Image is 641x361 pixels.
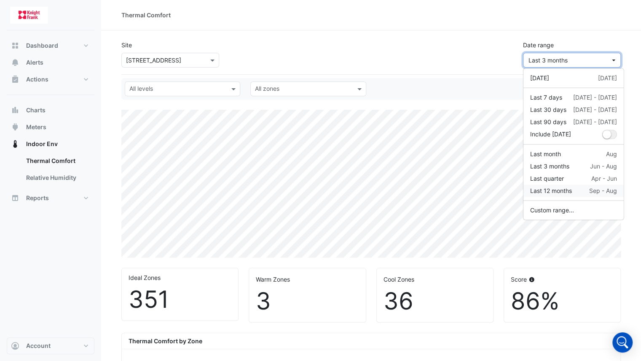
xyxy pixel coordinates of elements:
button: Actions [7,71,94,88]
span: Indoor Env [26,140,58,148]
app-icon: Charts [11,106,19,114]
button: Indoor Env [7,136,94,152]
label: Site [121,41,132,49]
a: Thermal Comfort [19,152,94,169]
div: Last 12 months [530,186,572,195]
span: 01 Jun 25 - 31 Aug 25 [528,57,568,64]
label: Date range [523,41,554,49]
div: 3 [256,287,359,315]
div: Open Intercom Messenger [612,332,633,353]
div: Jun - Aug [590,162,617,171]
div: 351 [129,285,231,314]
div: 36 [384,287,486,315]
div: All zones [254,84,279,95]
div: Warm Zones [256,275,359,284]
div: [DATE] - [DATE] [573,105,617,114]
app-icon: Dashboard [11,41,19,50]
app-icon: Alerts [11,58,19,67]
div: Last 3 months [530,162,569,171]
div: Last quarter [530,174,564,183]
span: Account [26,342,51,350]
img: Company Logo [10,7,48,24]
div: Sep - Aug [589,186,617,195]
div: Score [511,275,614,284]
label: Include [DATE] [530,130,571,139]
button: Meters [7,119,94,136]
button: Last 7 days [DATE] - [DATE] [523,91,624,103]
div: Last 7 days [530,93,562,102]
div: Last month [530,149,561,158]
div: 86% [511,287,614,315]
button: Dashboard [7,37,94,54]
div: Apr - Jun [591,174,617,183]
div: Last 30 days [530,105,566,114]
span: Dashboard [26,41,58,50]
div: Last 90 days [530,117,566,126]
div: Ideal Zones [129,273,231,282]
button: Last quarter Apr - Jun [523,172,624,185]
button: Last 90 days [DATE] - [DATE] [523,116,624,128]
div: Cool Zones [384,275,486,284]
span: Reports [26,194,49,202]
div: Thermal Comfort [121,11,171,19]
button: Custom range... [523,204,624,216]
button: Last 30 days [DATE] - [DATE] [523,103,624,116]
button: Last 3 months [523,53,621,68]
div: Aug [606,149,617,158]
app-icon: Actions [11,75,19,84]
div: dropDown [523,68,624,220]
button: Alerts [7,54,94,71]
button: Charts [7,102,94,119]
button: [DATE] [DATE] [523,72,624,84]
div: [DATE] - [DATE] [573,117,617,126]
span: Charts [26,106,46,114]
div: Indoor Env [7,152,94,190]
span: Meters [26,123,46,131]
span: Alerts [26,58,43,67]
b: Thermal Comfort by Zone [129,337,202,345]
div: All levels [128,84,153,95]
a: Relative Humidity [19,169,94,186]
button: Last 3 months Jun - Aug [523,160,624,172]
button: Reports [7,190,94,206]
div: [DATE] [598,73,617,82]
div: [DATE] - [DATE] [573,93,617,102]
div: [DATE] [530,73,549,82]
span: Actions [26,75,48,84]
app-icon: Meters [11,123,19,131]
app-icon: Indoor Env [11,140,19,148]
button: Last month Aug [523,148,624,160]
button: Account [7,337,94,354]
app-icon: Reports [11,194,19,202]
button: Last 12 months Sep - Aug [523,185,624,197]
